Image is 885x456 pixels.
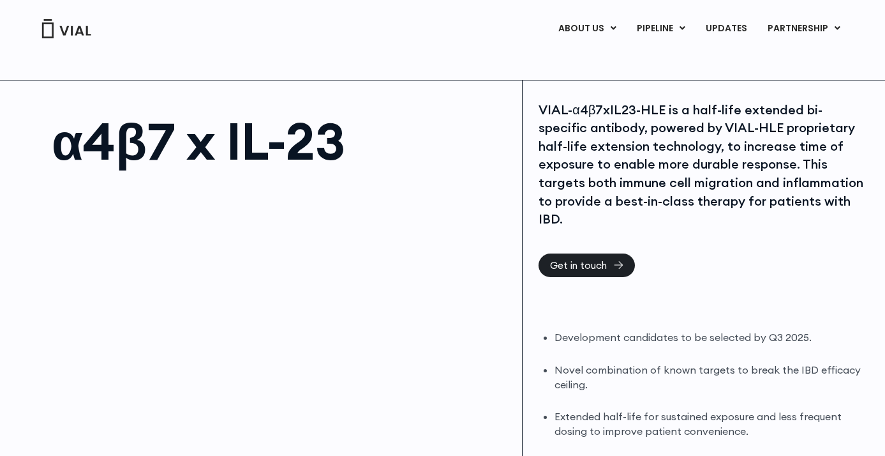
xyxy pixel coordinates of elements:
[554,330,869,345] li: Development candidates to be selected by Q3 2025.
[554,363,869,392] li: Novel combination of known targets to break the IBD efficacy ceiling.
[539,254,635,277] a: Get in touch
[627,18,695,40] a: PIPELINEMenu Toggle
[695,18,757,40] a: UPDATES
[539,101,869,229] div: VIAL-α4β7xIL23-HLE is a half-life extended bi-specific antibody, powered by VIAL-HLE proprietary ...
[757,18,851,40] a: PARTNERSHIPMenu Toggle
[548,18,626,40] a: ABOUT USMenu Toggle
[41,19,92,38] img: Vial Logo
[52,116,509,167] h1: α4β7 x IL-23
[550,261,607,270] span: Get in touch
[554,409,869,439] li: Extended half-life for sustained exposure and less frequent dosing to improve patient convenience.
